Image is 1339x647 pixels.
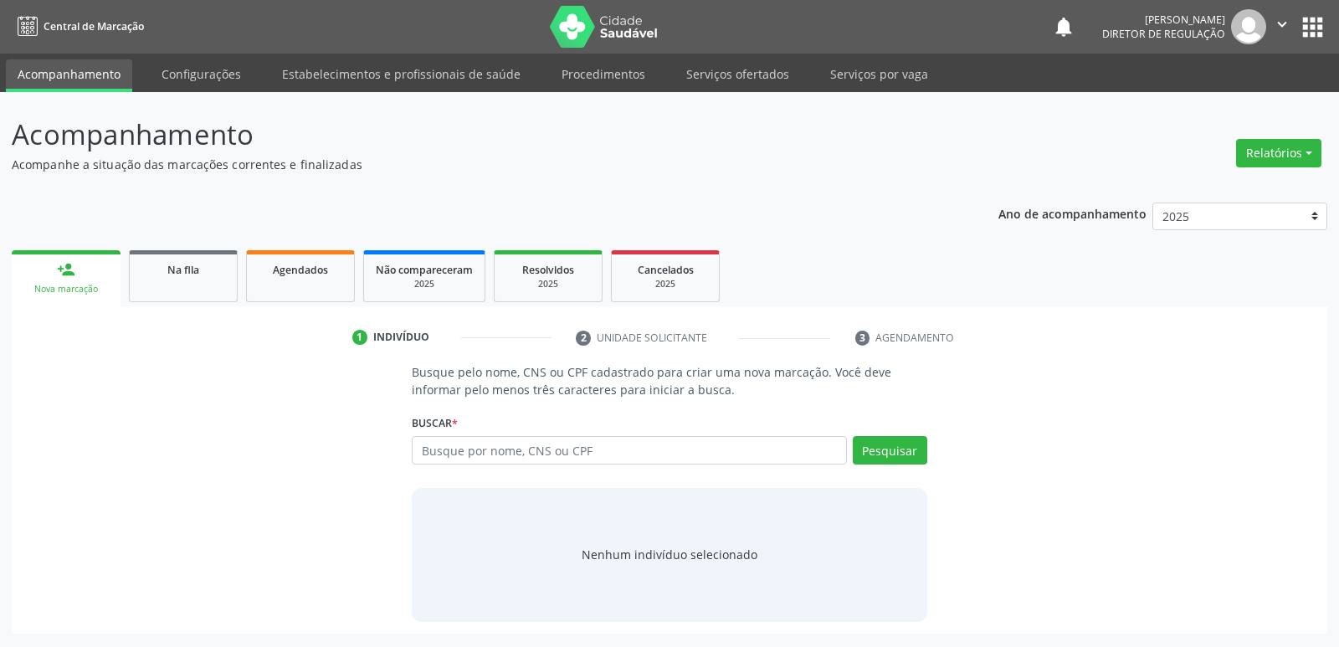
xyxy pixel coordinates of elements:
[376,263,473,277] span: Não compareceram
[273,263,328,277] span: Agendados
[675,59,801,89] a: Serviços ofertados
[12,13,144,40] a: Central de Marcação
[1273,15,1291,33] i: 
[1102,27,1225,41] span: Diretor de regulação
[582,546,757,563] div: Nenhum indivíduo selecionado
[1236,139,1321,167] button: Relatórios
[623,278,707,290] div: 2025
[12,156,932,173] p: Acompanhe a situação das marcações correntes e finalizadas
[352,330,367,345] div: 1
[638,263,694,277] span: Cancelados
[412,436,846,465] input: Busque por nome, CNS ou CPF
[167,263,199,277] span: Na fila
[818,59,940,89] a: Serviços por vaga
[853,436,927,465] button: Pesquisar
[1266,9,1298,44] button: 
[44,19,144,33] span: Central de Marcação
[376,278,473,290] div: 2025
[150,59,253,89] a: Configurações
[270,59,532,89] a: Estabelecimentos e profissionais de saúde
[57,260,75,279] div: person_add
[12,114,932,156] p: Acompanhamento
[23,283,109,295] div: Nova marcação
[1298,13,1327,42] button: apps
[1231,9,1266,44] img: img
[373,330,429,345] div: Indivíduo
[998,203,1147,223] p: Ano de acompanhamento
[412,410,458,436] label: Buscar
[1102,13,1225,27] div: [PERSON_NAME]
[506,278,590,290] div: 2025
[6,59,132,92] a: Acompanhamento
[522,263,574,277] span: Resolvidos
[550,59,657,89] a: Procedimentos
[1052,15,1075,39] button: notifications
[412,363,926,398] p: Busque pelo nome, CNS ou CPF cadastrado para criar uma nova marcação. Você deve informar pelo men...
